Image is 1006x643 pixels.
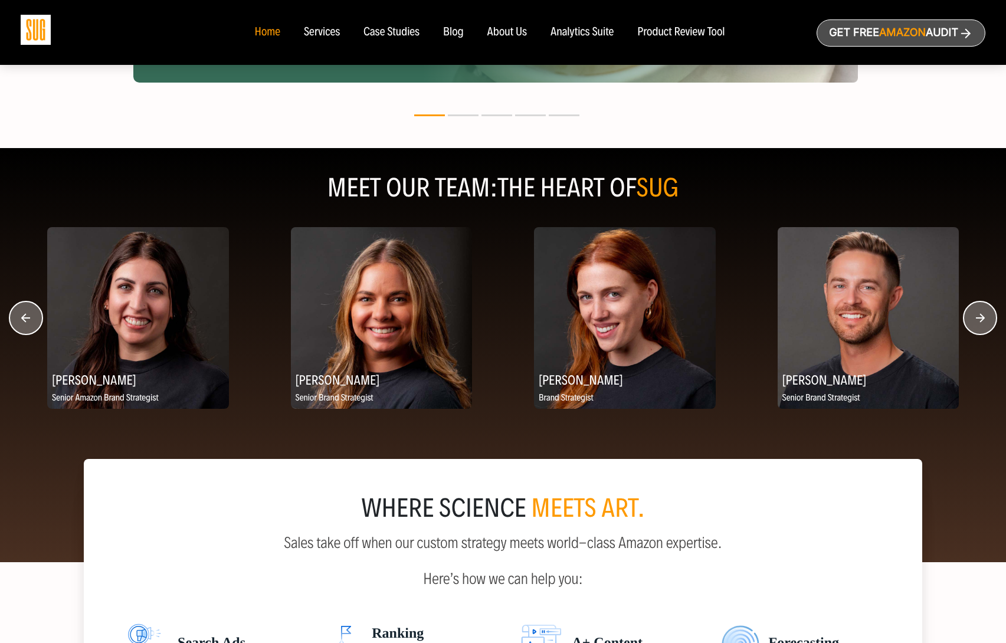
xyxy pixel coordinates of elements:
[112,561,894,588] p: Here’s how we can help you:
[254,26,280,39] a: Home
[47,227,229,409] img: Meridith Andrew, Senior Amazon Brand Strategist
[291,227,473,409] img: Katie Ritterbush, Senior Brand Strategist
[637,26,725,39] a: Product Review Tool
[112,534,894,552] p: Sales take off when our custom strategy meets world-class Amazon expertise.
[487,26,527,39] a: About Us
[47,368,229,391] h2: [PERSON_NAME]
[363,26,420,39] a: Case Studies
[778,391,959,406] p: Senior Brand Strategist
[637,172,679,204] span: SUG
[112,497,894,520] div: where science
[304,26,340,39] a: Services
[291,368,473,391] h2: [PERSON_NAME]
[47,391,229,406] p: Senior Amazon Brand Strategist
[291,391,473,406] p: Senior Brand Strategist
[817,19,985,47] a: Get freeAmazonAudit
[21,15,51,45] img: Sug
[534,368,716,391] h2: [PERSON_NAME]
[443,26,464,39] a: Blog
[550,26,614,39] a: Analytics Suite
[534,227,716,409] img: Emily Kozel, Brand Strategist
[531,493,645,524] span: meets art.
[778,368,959,391] h2: [PERSON_NAME]
[778,227,959,409] img: Scott Ptaszynski, Senior Brand Strategist
[879,27,926,39] span: Amazon
[534,391,716,406] p: Brand Strategist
